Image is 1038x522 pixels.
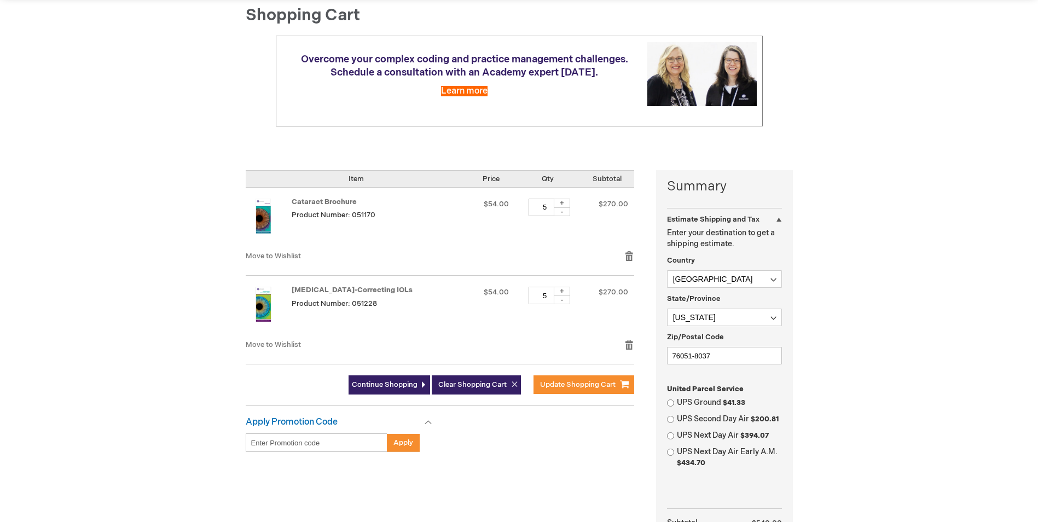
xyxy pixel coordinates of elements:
a: Cataract Brochure [292,198,357,206]
span: Product Number: 051170 [292,211,375,219]
button: Update Shopping Cart [534,375,634,394]
span: Product Number: 051228 [292,299,377,308]
span: $200.81 [751,415,779,424]
span: Clear Shopping Cart [438,380,507,389]
span: $54.00 [484,200,509,208]
span: Country [667,256,695,265]
span: Apply [393,438,413,447]
span: $270.00 [599,200,628,208]
span: $394.07 [740,431,769,440]
span: $41.33 [723,398,745,407]
label: UPS Next Day Air [677,430,782,441]
strong: Apply Promotion Code [246,417,338,427]
a: Continue Shopping [349,375,430,395]
span: Item [349,175,364,183]
span: Price [483,175,500,183]
a: Move to Wishlist [246,340,301,349]
strong: Summary [667,177,782,196]
img: Cataract Brochure [246,199,281,234]
a: Learn more [441,86,488,96]
input: Qty [529,199,561,216]
label: UPS Second Day Air [677,414,782,425]
span: Zip/Postal Code [667,333,724,341]
button: Clear Shopping Cart [432,375,521,395]
input: Qty [529,287,561,304]
div: - [554,295,570,304]
label: UPS Next Day Air Early A.M. [677,446,782,468]
div: + [554,199,570,208]
span: Subtotal [593,175,622,183]
input: Enter Promotion code [246,433,387,452]
p: Enter your destination to get a shipping estimate. [667,228,782,250]
span: $54.00 [484,288,509,297]
span: $270.00 [599,288,628,297]
img: Presbyopia-Correcting IOLs [246,287,281,322]
a: Move to Wishlist [246,252,301,260]
div: - [554,207,570,216]
img: Schedule a consultation with an Academy expert today [647,42,757,106]
span: State/Province [667,294,721,303]
a: Cataract Brochure [246,199,292,240]
a: [MEDICAL_DATA]-Correcting IOLs [292,286,413,294]
strong: Estimate Shipping and Tax [667,215,759,224]
span: Update Shopping Cart [540,380,616,389]
a: Presbyopia-Correcting IOLs [246,287,292,328]
span: Qty [542,175,554,183]
button: Apply [387,433,420,452]
span: $434.70 [677,459,705,467]
span: Overcome your complex coding and practice management challenges. Schedule a consultation with an ... [301,54,628,78]
span: Continue Shopping [352,380,417,389]
label: UPS Ground [677,397,782,408]
div: + [554,287,570,296]
span: United Parcel Service [667,385,744,393]
span: Shopping Cart [246,5,360,25]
